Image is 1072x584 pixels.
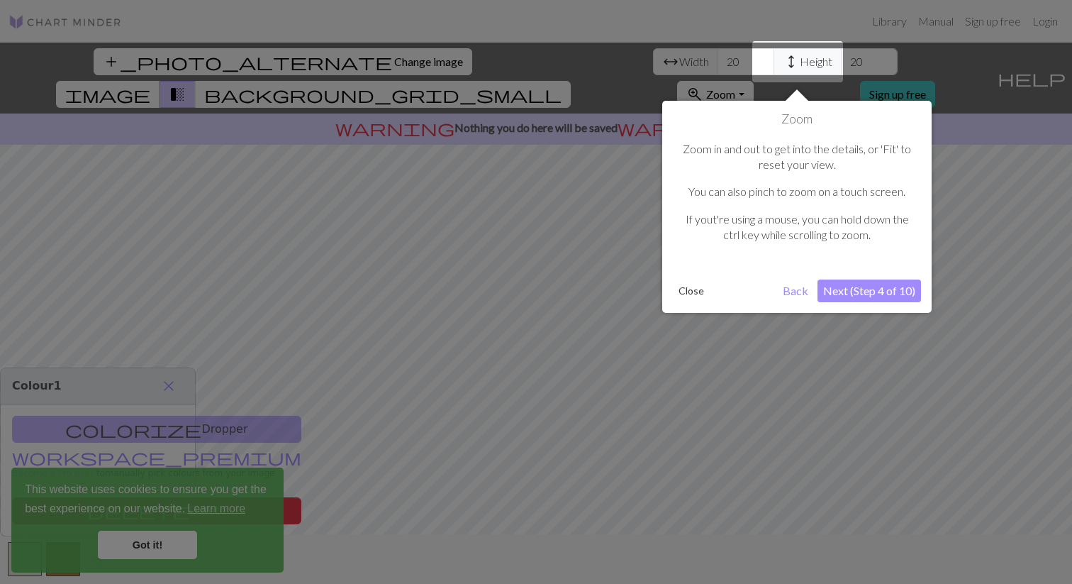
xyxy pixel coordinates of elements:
p: You can also pinch to zoom on a touch screen. [680,184,914,199]
button: Close [673,280,710,302]
h1: Zoom [673,111,921,127]
div: Zoom [662,101,932,313]
p: If yout're using a mouse, you can hold down the ctrl key while scrolling to zoom. [680,211,914,243]
button: Next (Step 4 of 10) [817,280,921,302]
button: Back [777,280,814,302]
p: Zoom in and out to get into the details, or 'Fit' to reset your view. [680,141,914,173]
